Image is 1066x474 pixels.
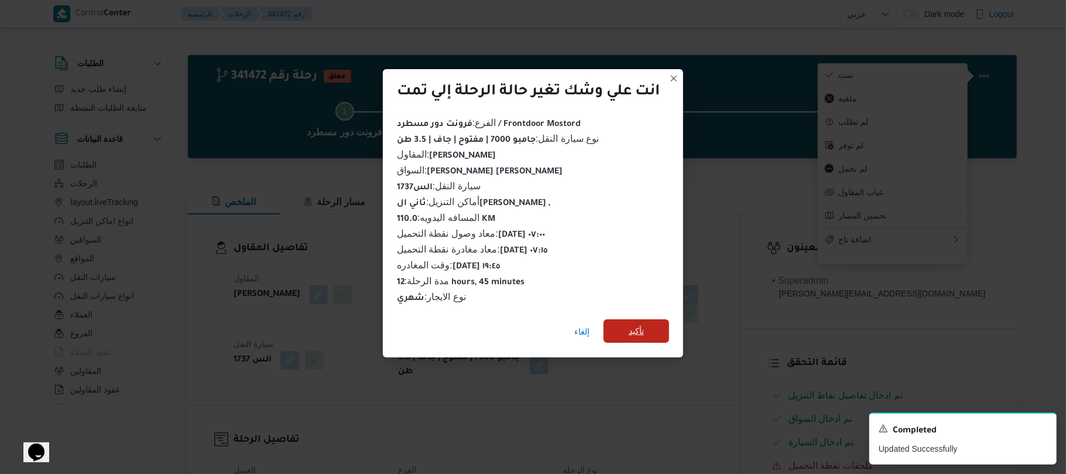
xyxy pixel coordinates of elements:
b: [DATE] ١٩:٤٥ [453,262,500,272]
span: نوع سيارة النقل : [397,134,599,144]
b: [PERSON_NAME] [429,152,496,161]
span: سيارة النقل : [397,181,481,191]
b: الس1737 [397,183,433,193]
span: أماكن التنزيل : [397,197,550,207]
div: Notification [879,423,1047,438]
iframe: chat widget [12,427,49,462]
b: [DATE] ٠٧:٠٠ [498,231,545,240]
b: [DATE] ٠٧:١٥ [500,247,547,256]
b: جامبو 7000 | مفتوح | جاف | 3.5 طن [397,136,536,145]
button: Closes this modal window [667,71,681,86]
b: ثاني ال[PERSON_NAME] , [397,199,550,209]
span: إلغاء [574,325,589,339]
p: Updated Successfully [879,443,1047,455]
b: شهري [397,294,424,304]
button: إلغاء [570,320,594,343]
span: الفرع : [397,118,581,128]
b: 110.0 KM [397,215,495,224]
span: المقاول : [397,149,496,159]
span: تأكيد [629,324,644,338]
span: Completed [893,424,937,438]
div: انت علي وشك تغير حالة الرحلة إلي تمت [397,83,660,102]
span: السواق : [397,165,563,175]
button: تأكيد [604,319,669,343]
span: مدة الرحلة : [397,276,525,286]
span: معاد وصول نقطة التحميل : [397,229,545,238]
span: وقت المغادره : [397,260,500,270]
b: 12 hours, 45 minutes [397,278,525,288]
span: المسافه اليدويه : [397,213,495,223]
b: [PERSON_NAME] [PERSON_NAME] [427,168,563,177]
span: نوع الايجار : [397,292,466,302]
span: معاد مغادرة نقطة التحميل : [397,244,547,254]
b: فرونت دور مسطرد / Frontdoor Mostord [397,120,581,129]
